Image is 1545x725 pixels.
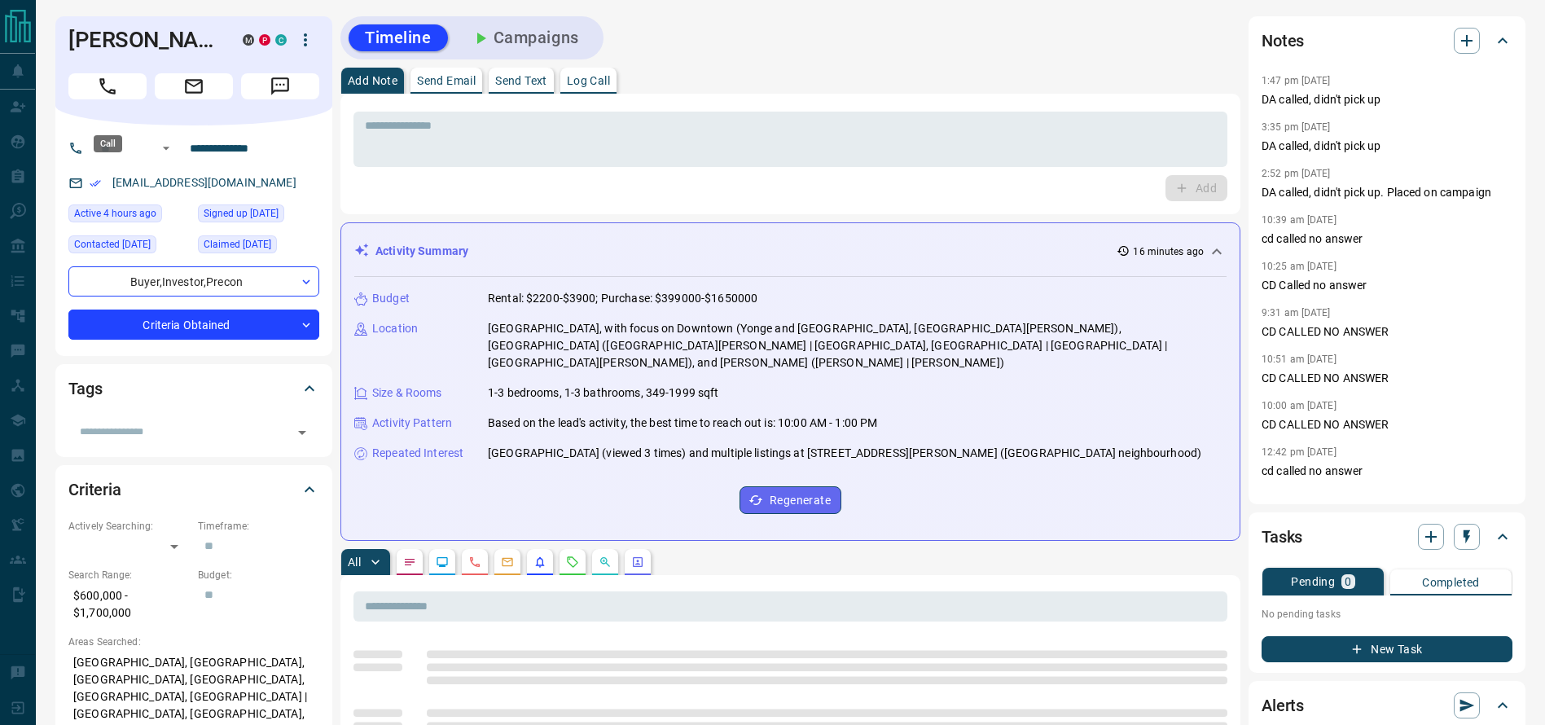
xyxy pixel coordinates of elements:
[1262,354,1337,365] p: 10:51 am [DATE]
[1262,214,1337,226] p: 10:39 am [DATE]
[1133,244,1204,259] p: 16 minutes ago
[1262,168,1331,179] p: 2:52 pm [DATE]
[198,235,319,258] div: Tue Nov 23 2021
[372,445,463,462] p: Repeated Interest
[1262,21,1512,60] div: Notes
[1262,416,1512,433] p: CD CALLED NO ANSWER
[488,320,1227,371] p: [GEOGRAPHIC_DATA], with focus on Downtown (Yonge and [GEOGRAPHIC_DATA], [GEOGRAPHIC_DATA][PERSON_...
[155,73,233,99] span: Email
[1262,121,1331,133] p: 3:35 pm [DATE]
[1262,184,1512,201] p: DA called, didn't pick up. Placed on campaign
[68,266,319,297] div: Buyer , Investor , Precon
[372,384,442,402] p: Size & Rooms
[1262,138,1512,155] p: DA called, didn't pick up
[68,27,218,53] h1: [PERSON_NAME]
[198,204,319,227] div: Thu May 10 2018
[68,635,319,649] p: Areas Searched:
[1262,323,1512,341] p: CD CALLED NO ANSWER
[372,415,452,432] p: Activity Pattern
[372,320,418,337] p: Location
[1262,75,1331,86] p: 1:47 pm [DATE]
[1262,524,1302,550] h2: Tasks
[1262,493,1337,504] p: 12:16 pm [DATE]
[198,519,319,534] p: Timeframe:
[1262,28,1304,54] h2: Notes
[454,24,595,51] button: Campaigns
[68,235,190,258] div: Thu Oct 09 2025
[348,75,397,86] p: Add Note
[68,477,121,503] h2: Criteria
[375,243,468,260] p: Activity Summary
[372,290,410,307] p: Budget
[243,34,254,46] div: mrloft.ca
[74,205,156,222] span: Active 4 hours ago
[501,556,514,569] svg: Emails
[1262,231,1512,248] p: cd called no answer
[740,486,841,514] button: Regenerate
[1262,446,1337,458] p: 12:42 pm [DATE]
[68,376,102,402] h2: Tags
[68,568,190,582] p: Search Range:
[599,556,612,569] svg: Opportunities
[1262,307,1331,319] p: 9:31 am [DATE]
[436,556,449,569] svg: Lead Browsing Activity
[495,75,547,86] p: Send Text
[68,582,190,626] p: $600,000 - $1,700,000
[488,290,757,307] p: Rental: $2200-$3900; Purchase: $399000-$1650000
[348,556,361,568] p: All
[1262,400,1337,411] p: 10:00 am [DATE]
[156,138,176,158] button: Open
[275,34,287,46] div: condos.ca
[1262,602,1512,626] p: No pending tasks
[567,75,610,86] p: Log Call
[488,445,1201,462] p: [GEOGRAPHIC_DATA] (viewed 3 times) and multiple listings at [STREET_ADDRESS][PERSON_NAME] ([GEOGR...
[259,34,270,46] div: property.ca
[354,236,1227,266] div: Activity Summary16 minutes ago
[68,204,190,227] div: Tue Oct 14 2025
[349,24,448,51] button: Timeline
[488,415,877,432] p: Based on the lead's activity, the best time to reach out is: 10:00 AM - 1:00 PM
[1345,576,1351,587] p: 0
[204,236,271,253] span: Claimed [DATE]
[241,73,319,99] span: Message
[1262,261,1337,272] p: 10:25 am [DATE]
[1262,463,1512,480] p: cd called no answer
[417,75,476,86] p: Send Email
[1262,692,1304,718] h2: Alerts
[468,556,481,569] svg: Calls
[112,176,296,189] a: [EMAIL_ADDRESS][DOMAIN_NAME]
[68,519,190,534] p: Actively Searching:
[291,421,314,444] button: Open
[1291,576,1335,587] p: Pending
[1262,686,1512,725] div: Alerts
[1262,636,1512,662] button: New Task
[68,310,319,340] div: Criteria Obtained
[533,556,546,569] svg: Listing Alerts
[68,470,319,509] div: Criteria
[74,236,151,253] span: Contacted [DATE]
[94,135,122,152] div: Call
[488,384,719,402] p: 1-3 bedrooms, 1-3 bathrooms, 349-1999 sqft
[403,556,416,569] svg: Notes
[204,205,279,222] span: Signed up [DATE]
[566,556,579,569] svg: Requests
[1262,91,1512,108] p: DA called, didn't pick up
[1262,370,1512,387] p: CD CALLED NO ANSWER
[68,369,319,408] div: Tags
[68,73,147,99] span: Call
[1262,277,1512,294] p: CD Called no answer
[1422,577,1480,588] p: Completed
[198,568,319,582] p: Budget:
[90,178,101,189] svg: Email Verified
[1262,517,1512,556] div: Tasks
[631,556,644,569] svg: Agent Actions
